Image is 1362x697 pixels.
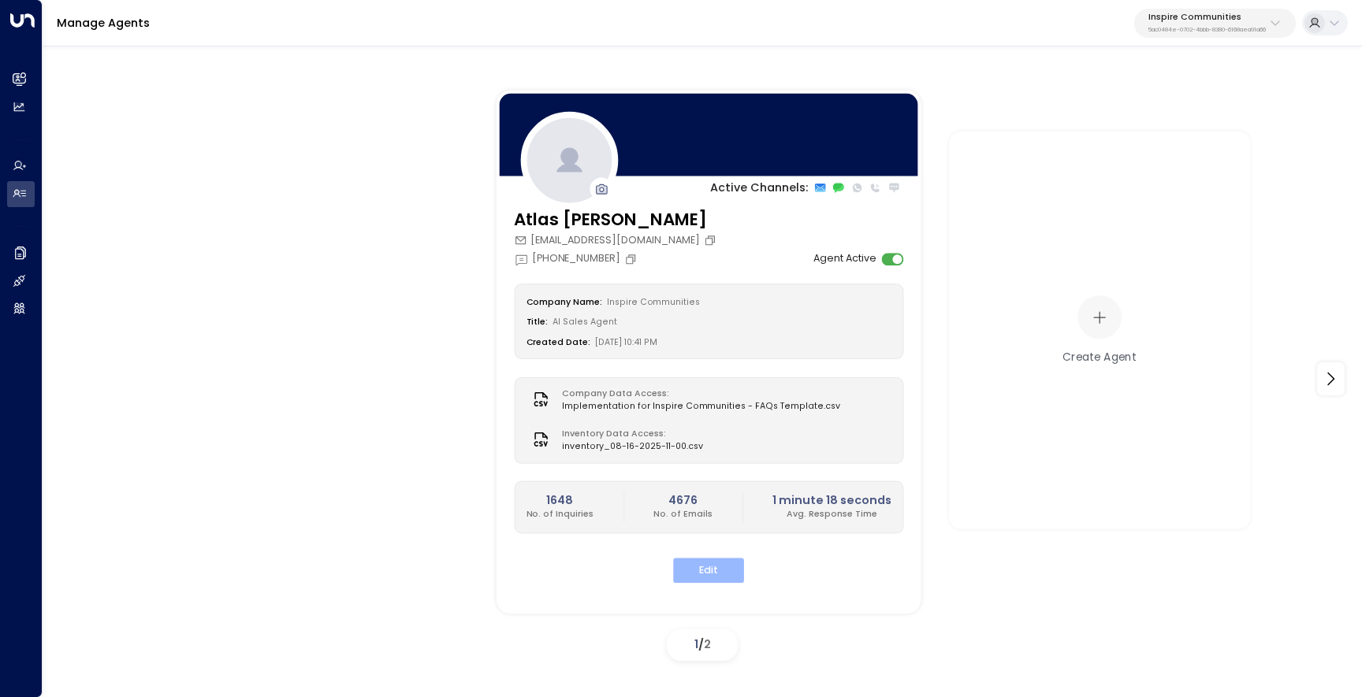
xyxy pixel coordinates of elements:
button: Copy [704,235,720,247]
h3: Atlas [PERSON_NAME] [514,208,720,233]
span: AI Sales Agent [553,317,617,328]
label: Agent Active [813,252,876,267]
span: Inspire Communities [607,297,701,309]
a: Manage Agents [57,15,150,31]
h2: 1 minute 18 seconds [772,492,891,510]
span: Implementation for Inspire Communities - FAQs Template.csv [562,401,840,413]
div: [PHONE_NUMBER] [514,252,640,267]
label: Company Data Access: [562,387,833,400]
button: Copy [624,253,640,265]
p: Avg. Response Time [772,509,891,521]
label: Created Date: [527,336,591,348]
p: 5ac0484e-0702-4bbb-8380-6168aea91a66 [1148,27,1266,33]
p: Inspire Communities [1148,13,1266,22]
span: 1 [694,636,698,652]
button: Inspire Communities5ac0484e-0702-4bbb-8380-6168aea91a66 [1134,9,1296,38]
span: inventory_08-16-2025-11-00.csv [562,440,703,453]
label: Title: [527,317,549,328]
h2: 4676 [653,492,713,510]
h2: 1648 [527,492,594,510]
label: Company Name: [527,297,603,309]
p: No. of Emails [653,509,713,521]
p: No. of Inquiries [527,509,594,521]
span: 2 [704,636,711,652]
span: [DATE] 10:41 PM [595,336,657,348]
label: Inventory Data Access: [562,428,696,440]
button: Edit [673,558,744,583]
div: [EMAIL_ADDRESS][DOMAIN_NAME] [514,234,720,249]
div: / [667,629,738,661]
p: Active Channels: [710,180,808,197]
div: Create Agent [1062,349,1137,365]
